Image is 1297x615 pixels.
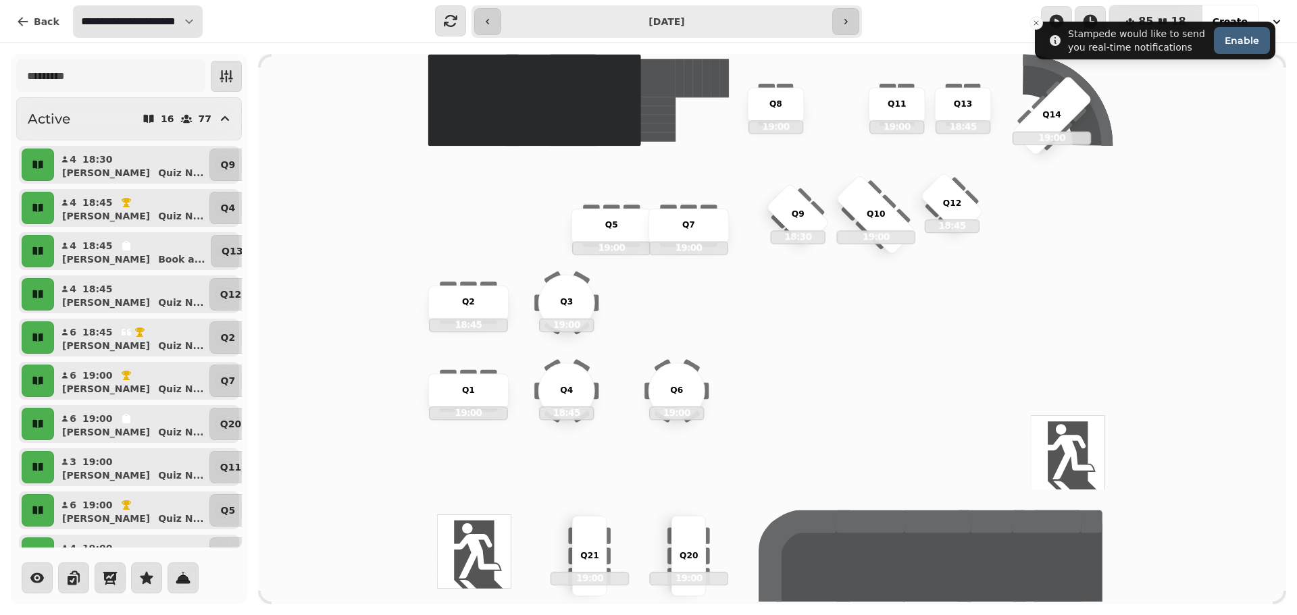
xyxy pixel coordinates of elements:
button: Q20 [209,408,253,440]
p: Quiz N ... [158,296,203,309]
h2: Active [28,109,70,128]
p: Quiz N ... [158,382,203,396]
p: 4 [69,196,77,209]
p: 4 [69,282,77,296]
button: Q12 [209,278,253,311]
p: 19:00 [82,412,113,425]
p: 18:30 [771,231,825,242]
p: 18:45 [82,196,113,209]
p: 6 [69,369,77,382]
button: Q7 [209,365,247,397]
p: Q8 [769,99,782,111]
button: 418:30[PERSON_NAME]Quiz N... [57,149,207,181]
button: 419:00 [57,537,207,570]
p: 19:00 [870,121,923,132]
p: Q7 [221,374,236,387]
p: 19:00 [837,231,914,242]
p: [PERSON_NAME] [62,252,150,266]
p: [PERSON_NAME] [62,339,150,352]
button: Active1677 [16,97,242,140]
p: Q12 [220,288,241,301]
p: 77 [199,114,211,124]
p: 19:00 [650,572,727,584]
p: 6 [69,325,77,339]
p: Q7 [682,219,695,232]
p: 4 [69,153,77,166]
button: 8518 [1109,5,1202,38]
p: [PERSON_NAME] [62,209,150,223]
p: 18:30 [82,153,113,166]
p: 19:00 [551,572,628,584]
p: 19:00 [749,121,803,132]
button: 618:45[PERSON_NAME]Quiz N... [57,321,207,354]
p: Quiz N ... [158,469,203,482]
p: Q2 [221,331,236,344]
p: Q6 [221,547,236,560]
p: Q10 [867,209,885,221]
p: 16 [161,114,174,124]
p: 18:45 [82,282,113,296]
p: 19:00 [82,541,113,555]
button: Q4 [209,192,247,224]
button: Q13 [211,235,254,267]
p: 18:45 [540,407,593,419]
p: [PERSON_NAME] [62,296,150,309]
p: [PERSON_NAME] [62,469,150,482]
p: Quiz N ... [158,209,203,223]
button: 619:00[PERSON_NAME]Quiz N... [57,494,207,527]
button: Q5 [209,494,247,527]
p: Q9 [221,158,236,171]
button: 418:45[PERSON_NAME]Quiz N... [57,192,207,224]
p: 19:00 [540,319,593,331]
button: Q6 [209,537,247,570]
p: Q4 [560,384,573,396]
p: 18:45 [936,121,990,132]
p: Q11 [888,99,906,111]
p: Q13 [222,244,243,258]
p: 19:00 [82,498,113,512]
p: 19:00 [650,407,703,419]
p: Q20 [680,550,698,562]
p: Q21 [580,550,599,562]
span: Back [34,17,59,26]
p: Q12 [943,197,961,209]
p: Q4 [221,201,236,215]
p: 4 [69,541,77,555]
p: 18:45 [82,325,113,339]
p: Quiz N ... [158,339,203,352]
button: Back [5,5,70,38]
p: Quiz N ... [158,512,203,525]
button: Create [1202,5,1258,38]
p: Quiz N ... [158,425,203,439]
p: Q5 [221,504,236,517]
p: Q3 [560,296,573,309]
p: Book a ... [158,252,205,266]
p: 18:45 [925,220,979,232]
button: Enable [1214,27,1270,54]
p: Q2 [462,296,475,309]
div: Stampede would like to send you real-time notifications [1068,27,1209,54]
button: Q9 [209,149,247,181]
button: 418:45[PERSON_NAME]Book a... [57,235,208,267]
p: 18:45 [82,239,113,252]
p: 6 [69,498,77,512]
p: Q13 [954,99,972,111]
p: Q1 [462,384,475,396]
p: 6 [69,412,77,425]
p: Quiz N ... [158,166,203,180]
button: 619:00[PERSON_NAME]Quiz N... [57,365,207,397]
button: 418:45[PERSON_NAME]Quiz N... [57,278,207,311]
p: Q6 [670,384,683,396]
p: [PERSON_NAME] [62,166,150,180]
p: 19:00 [82,455,113,469]
button: Close toast [1029,16,1043,30]
p: Q9 [792,209,805,221]
button: Q11 [209,451,253,483]
p: 19:00 [82,369,113,382]
p: Q20 [220,417,241,431]
p: 19:00 [430,407,507,419]
p: 3 [69,455,77,469]
p: Q11 [220,460,241,474]
p: 4 [69,239,77,252]
p: 19:00 [650,242,727,254]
